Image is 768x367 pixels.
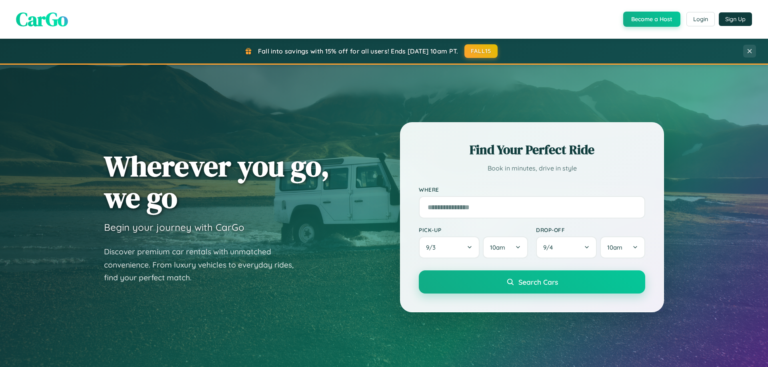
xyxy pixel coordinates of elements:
[464,44,498,58] button: FALL15
[419,236,480,258] button: 9/3
[536,236,597,258] button: 9/4
[16,6,68,32] span: CarGo
[686,12,715,26] button: Login
[719,12,752,26] button: Sign Up
[426,244,440,251] span: 9 / 3
[104,221,244,233] h3: Begin your journey with CarGo
[419,141,645,159] h2: Find Your Perfect Ride
[536,226,645,233] label: Drop-off
[600,236,645,258] button: 10am
[490,244,505,251] span: 10am
[607,244,622,251] span: 10am
[419,270,645,294] button: Search Cars
[104,150,330,213] h1: Wherever you go, we go
[419,186,645,193] label: Where
[623,12,680,27] button: Become a Host
[419,163,645,174] p: Book in minutes, drive in style
[104,245,304,284] p: Discover premium car rentals with unmatched convenience. From luxury vehicles to everyday rides, ...
[419,226,528,233] label: Pick-up
[258,47,458,55] span: Fall into savings with 15% off for all users! Ends [DATE] 10am PT.
[543,244,557,251] span: 9 / 4
[483,236,528,258] button: 10am
[518,278,558,286] span: Search Cars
